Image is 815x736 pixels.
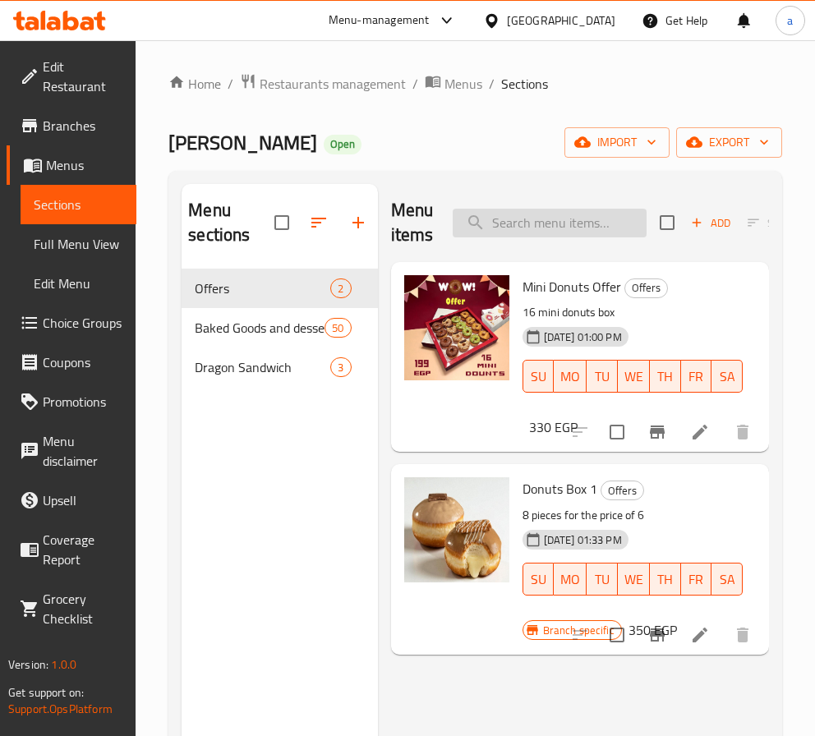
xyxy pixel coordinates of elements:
span: Offers [195,278,330,298]
span: 2 [331,281,350,297]
span: Select section [650,205,684,240]
h6: 330 EGP [529,416,578,439]
li: / [228,74,233,94]
span: Get support on: [8,682,84,703]
button: FR [681,360,712,393]
button: TH [650,563,681,596]
span: [DATE] 01:33 PM [537,532,629,548]
li: / [412,74,418,94]
button: delete [723,615,762,655]
span: 1.0.0 [51,654,76,675]
a: Choice Groups [7,303,136,343]
button: delete [723,412,762,452]
div: items [325,318,351,338]
span: export [689,132,769,153]
a: Edit Restaurant [7,47,136,106]
span: TH [656,365,675,389]
span: SA [718,365,736,389]
span: SU [530,568,548,591]
span: TU [593,365,611,389]
li: / [489,74,495,94]
a: Menu disclaimer [7,421,136,481]
span: Menus [444,74,482,94]
span: WE [624,568,643,591]
span: MO [560,568,580,591]
button: SA [711,360,743,393]
span: 50 [325,320,350,336]
span: Version: [8,654,48,675]
button: TU [587,563,618,596]
span: FR [688,568,706,591]
button: Branch-specific-item [638,412,677,452]
span: Choice Groups [43,313,123,333]
span: Restaurants management [260,74,406,94]
span: [DATE] 01:00 PM [537,329,629,345]
div: Baked Goods and dessert50 [182,308,377,347]
div: Offers2 [182,269,377,308]
a: Support.OpsPlatform [8,698,113,720]
span: Select section first [737,210,803,236]
button: TH [650,360,681,393]
span: Sections [501,74,548,94]
span: Select all sections [265,205,299,240]
a: Coverage Report [7,520,136,579]
span: TU [593,568,611,591]
div: [GEOGRAPHIC_DATA] [507,11,615,30]
span: Promotions [43,392,123,412]
button: Branch-specific-item [638,615,677,655]
a: Edit Menu [21,264,136,303]
button: Add section [338,203,378,242]
span: SU [530,365,548,389]
div: items [330,278,351,298]
button: export [676,127,782,158]
span: Add [688,214,733,232]
div: Menu-management [329,11,430,30]
a: Home [168,74,221,94]
span: [PERSON_NAME] [168,124,317,161]
button: WE [618,563,650,596]
button: FR [681,563,712,596]
span: MO [560,365,580,389]
a: Branches [7,106,136,145]
span: Dragon Sandwich [195,357,330,377]
button: import [564,127,670,158]
span: Mini Donuts Offer [523,274,621,299]
div: Open [324,135,361,154]
span: Baked Goods and dessert [195,318,325,338]
a: Sections [21,185,136,224]
a: Edit menu item [690,625,710,645]
div: items [330,357,351,377]
span: import [578,132,656,153]
span: Branches [43,116,123,136]
a: Grocery Checklist [7,579,136,638]
span: Coverage Report [43,530,123,569]
a: Upsell [7,481,136,520]
img: Donuts Box 1 [404,477,509,582]
button: TU [587,360,618,393]
button: MO [554,563,587,596]
a: Edit menu item [690,422,710,442]
span: Menu disclaimer [43,431,123,471]
span: FR [688,365,706,389]
span: 3 [331,360,350,375]
span: TH [656,568,675,591]
span: Open [324,137,361,151]
h2: Menu sections [188,198,274,247]
span: SA [718,568,736,591]
nav: Menu sections [182,262,377,393]
a: Coupons [7,343,136,382]
div: Offers [624,278,668,298]
div: Offers [601,481,644,500]
span: Offers [625,278,667,297]
button: SA [711,563,743,596]
p: 16 mini donuts box [523,302,743,323]
a: Full Menu View [21,224,136,264]
span: Full Menu View [34,234,123,254]
input: search [453,209,647,237]
div: Dragon Sandwich3 [182,347,377,387]
button: MO [554,360,587,393]
nav: breadcrumb [168,73,782,94]
span: Edit Restaurant [43,57,123,96]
